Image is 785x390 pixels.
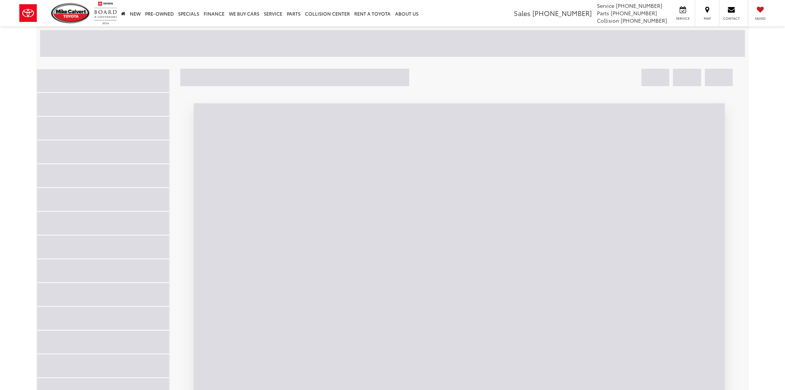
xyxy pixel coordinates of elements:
[723,16,740,21] span: Contact
[674,16,691,21] span: Service
[514,8,531,18] span: Sales
[532,8,592,18] span: [PHONE_NUMBER]
[597,9,609,17] span: Parts
[611,9,657,17] span: [PHONE_NUMBER]
[597,2,614,9] span: Service
[699,16,715,21] span: Map
[597,17,619,24] span: Collision
[51,3,91,23] img: Mike Calvert Toyota
[616,2,662,9] span: [PHONE_NUMBER]
[621,17,667,24] span: [PHONE_NUMBER]
[752,16,768,21] span: Saved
